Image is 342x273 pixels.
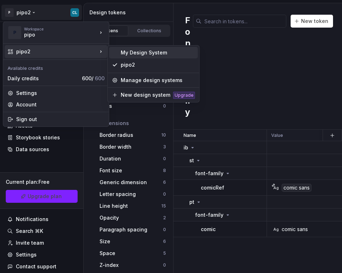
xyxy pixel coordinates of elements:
[24,27,97,31] div: Workspace
[24,31,85,38] div: pipo
[8,75,79,82] div: Daily credits
[16,90,105,97] div: Settings
[121,49,195,56] div: My Design System
[121,77,195,84] div: Manage design systems
[121,91,170,99] div: New design system
[82,75,105,81] span: 600 /
[5,61,107,73] div: Available credits
[121,61,195,68] div: pipo2
[173,92,195,99] div: Upgrade
[95,75,105,81] span: 600
[16,101,105,108] div: Account
[16,48,97,55] div: pipo2
[8,26,21,39] div: P
[16,116,105,123] div: Sign out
